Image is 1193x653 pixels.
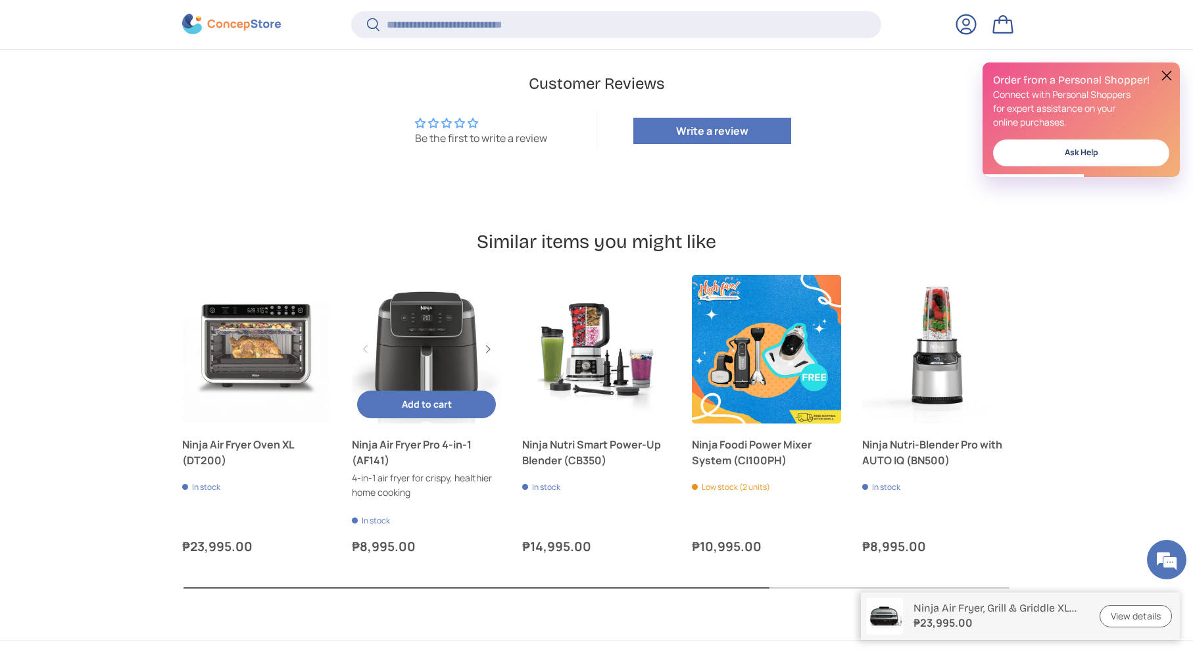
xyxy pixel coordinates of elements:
[692,275,840,423] a: Ninja Foodi Power Mixer System (CI100PH)
[68,74,221,91] div: Chat with us now
[415,131,547,145] div: Be the first to write a review
[692,437,840,468] a: Ninja Foodi Power Mixer System (CI100PH)
[522,275,671,423] a: Ninja Nutri Smart Power-Up Blender (CB350)
[182,230,1011,254] h2: Similar items you might like
[357,391,495,419] button: Add to cart
[862,275,1011,423] a: Ninja Nutri-Blender Pro with AUTO IQ (BN500)
[212,73,981,95] h2: Customer Reviews
[1100,605,1172,628] a: View details
[522,437,671,468] a: Ninja Nutri Smart Power-Up Blender (CB350)
[862,437,1011,468] a: Ninja Nutri-Blender Pro with AUTO IQ (BN500)
[993,139,1169,166] a: Ask Help
[993,87,1169,129] p: Connect with Personal Shoppers for expert assistance on your online purchases.
[913,602,1084,614] p: Ninja Air Fryer, Grill & Griddle XL (AG551)
[182,437,331,468] a: Ninja Air Fryer Oven XL (DT200)
[216,7,247,38] div: Minimize live chat window
[182,14,281,35] img: ConcepStore
[352,275,500,423] a: Ninja Air Fryer Pro 4-in-1 (AF141)
[993,73,1169,87] h2: Order from a Personal Shopper!
[633,118,791,144] a: Write a review
[7,359,251,405] textarea: Type your message and hit 'Enter'
[76,166,182,299] span: We're online!
[352,437,500,468] a: Ninja Air Fryer Pro 4-in-1 (AF141)
[913,615,1084,631] strong: ₱23,995.00
[182,275,331,423] a: Ninja Air Fryer Oven XL (DT200)
[402,398,452,410] span: Add to cart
